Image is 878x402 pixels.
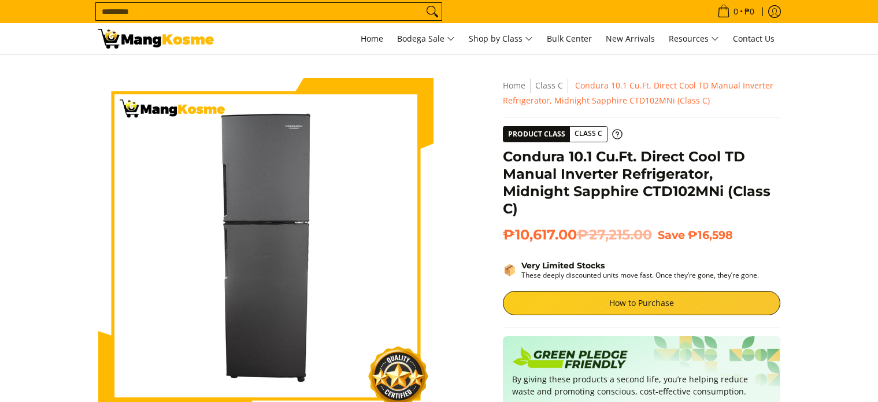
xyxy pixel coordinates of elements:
a: Resources [663,23,725,54]
span: Home [361,33,383,44]
img: Badge sustainability green pledge friendly [512,345,628,373]
span: Condura 10.1 Cu.Ft. Direct Cool TD Manual Inverter Refrigerator, Midnight Sapphire CTD102MNi (Cla... [503,80,773,106]
a: Bulk Center [541,23,598,54]
del: ₱27,215.00 [577,226,652,244]
nav: Breadcrumbs [503,78,780,108]
a: Shop by Class [463,23,539,54]
a: Home [355,23,389,54]
span: ₱16,598 [688,228,733,242]
h1: Condura 10.1 Cu.Ft. Direct Cool TD Manual Inverter Refrigerator, Midnight Sapphire CTD102MNi (Cla... [503,148,780,217]
span: 0 [732,8,740,16]
strong: Very Limited Stocks [521,260,605,271]
a: Product Class Class C [503,126,623,142]
span: ₱0 [743,8,756,16]
span: • [714,5,758,18]
nav: Main Menu [225,23,780,54]
span: Save [658,228,685,242]
a: New Arrivals [600,23,661,54]
span: Contact Us [733,33,775,44]
span: Class C [570,127,607,141]
a: How to Purchase [503,291,780,315]
span: Bodega Sale [397,32,455,46]
a: Class C [535,80,563,91]
span: ₱10,617.00 [503,226,652,244]
a: Bodega Sale [391,23,461,54]
img: Condura 10.2 Cu.Ft. Direct Cool 2-Door Manual Inverter Ref l Mang Kosme [98,29,214,49]
a: Contact Us [727,23,780,54]
p: By giving these products a second life, you’re helping reduce waste and promoting conscious, cost... [512,373,771,397]
span: New Arrivals [606,33,655,44]
span: Product Class [503,127,570,142]
a: Home [503,80,525,91]
span: Resources [669,32,719,46]
button: Search [423,3,442,20]
p: These deeply discounted units move fast. Once they’re gone, they’re gone. [521,271,759,279]
span: Bulk Center [547,33,592,44]
span: Shop by Class [469,32,533,46]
